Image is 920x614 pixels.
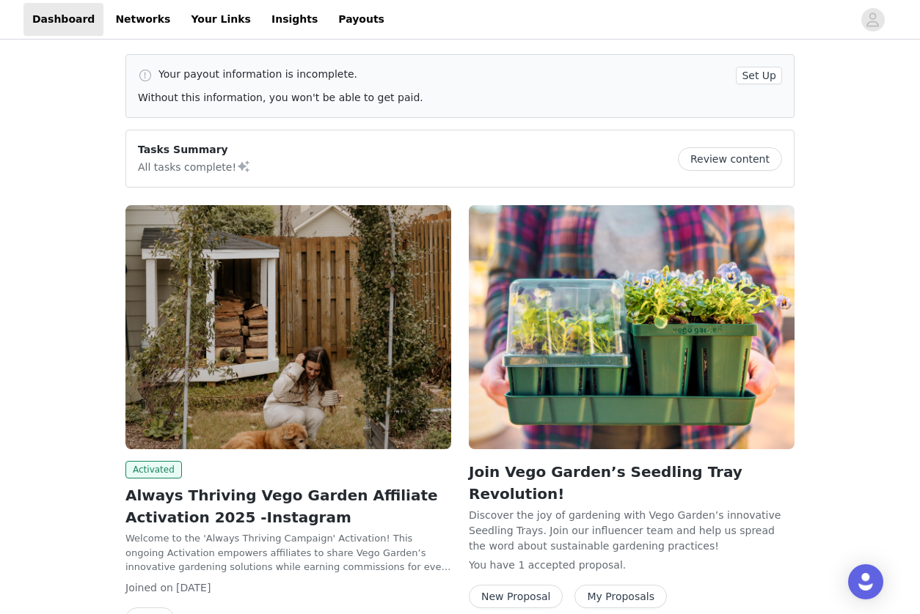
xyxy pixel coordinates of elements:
p: Welcome to the 'Always Thriving Campaign' Activation! This ongoing Activation empowers affiliates... [125,531,451,574]
span: Joined on [125,582,173,593]
a: Your Links [182,3,260,36]
img: Vego Garden [125,205,451,449]
p: Tasks Summary [138,142,251,158]
span: Activated [125,461,182,478]
p: Your payout information is incomplete. [158,67,730,82]
button: New Proposal [469,585,563,608]
div: avatar [866,8,880,32]
button: My Proposals [574,585,667,608]
a: Payouts [329,3,393,36]
p: Without this information, you won't be able to get paid. [138,90,782,106]
button: Review content [678,147,782,171]
h2: Always Thriving Vego Garden Affiliate Activation 2025 -Instagram [125,484,451,528]
img: Vego Garden [469,205,795,449]
a: Networks [106,3,179,36]
p: You have 1 accepted proposal . [469,558,795,573]
span: [DATE] [176,582,211,593]
h2: Join Vego Garden’s Seedling Tray Revolution! [469,461,795,505]
p: All tasks complete! [138,158,251,175]
button: Set Up [736,67,782,84]
a: Dashboard [23,3,103,36]
p: Discover the joy of gardening with Vego Garden’s innovative Seedling Trays. Join our influencer t... [469,508,795,552]
a: Insights [263,3,326,36]
div: Open Intercom Messenger [848,564,883,599]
